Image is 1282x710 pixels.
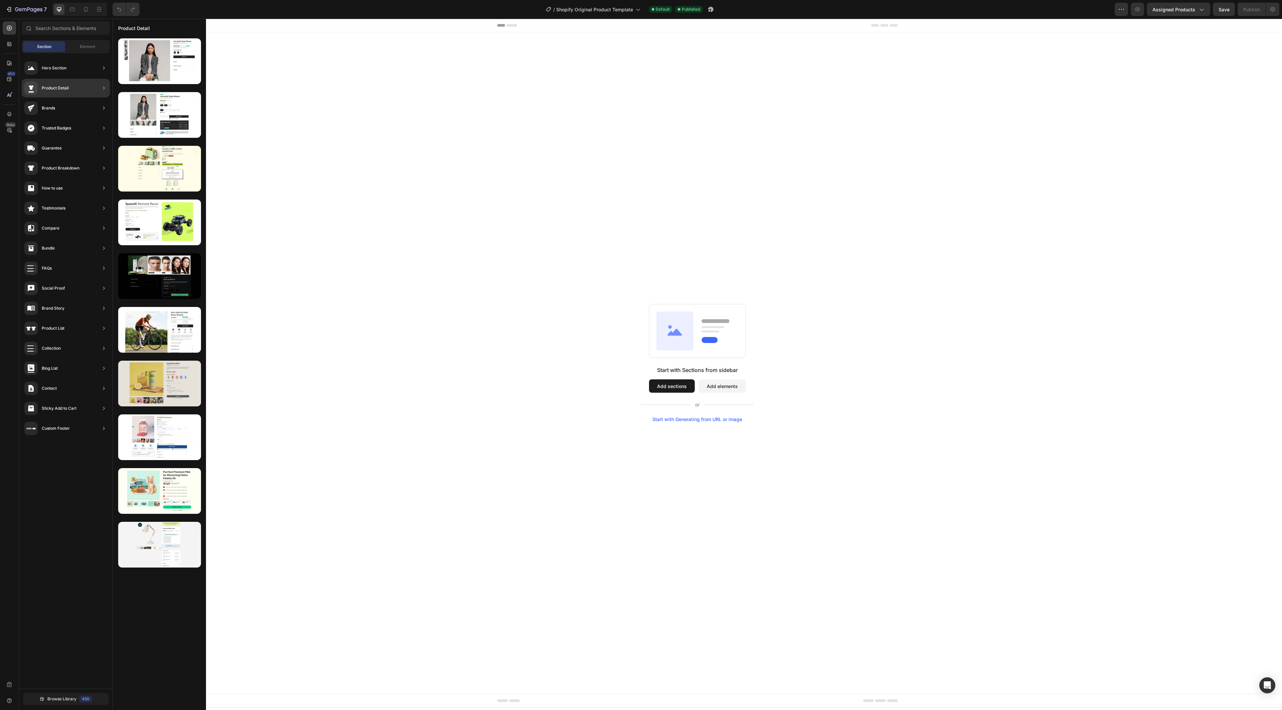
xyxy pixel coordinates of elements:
span: Save [1219,7,1230,12]
span: Published [682,6,700,12]
div: Product Detail [42,85,69,91]
div: Brands [42,105,55,111]
div: Open Intercom Messenger [1259,677,1275,693]
button: Add elements [586,361,633,374]
div: 450 [79,696,92,702]
div: Guarantee [42,145,62,151]
span: Browse Library [47,696,76,702]
div: Bundle [42,245,55,252]
div: Product Breakdown [42,165,79,171]
span: Section [37,44,51,50]
button: Add sections [537,361,582,374]
span: Default [656,6,670,12]
div: Beta [5,122,16,127]
div: Custom Footer [42,425,70,432]
div: Blog List [42,365,58,372]
div: Trusted Badges [42,125,71,131]
div: Sticky Add to Cart [42,405,76,412]
div: 450 [6,71,16,76]
span: Element [80,44,95,50]
div: Contact [42,385,57,392]
button: Save [1213,3,1235,16]
div: Start with Generating from URL or image [540,398,630,403]
div: How to use [42,185,63,192]
div: Social Proof [42,285,65,292]
iframe: Design area [113,19,1282,710]
div: Compare [42,225,59,232]
div: Start with Sections from sidebar [545,347,625,355]
div: Publish [1243,6,1260,13]
div: Hero Section [42,65,66,71]
input: Search Sections & Elements [22,21,110,35]
span: Assigned Products [1152,6,1195,13]
span: / [553,6,555,13]
div: Brand Story [42,305,64,312]
div: Product List [42,325,64,332]
p: 7 [44,5,47,13]
div: FAQs [42,265,52,272]
button: Publish [1238,3,1266,16]
div: Collection [42,345,61,352]
div: Testimonials [42,205,65,212]
span: Shopify Original Product Template [556,6,633,13]
button: Browse Library450 [23,693,109,705]
button: 7 [3,3,50,16]
button: Assigned Products [1147,3,1210,16]
div: Undo/Redo [113,3,140,16]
